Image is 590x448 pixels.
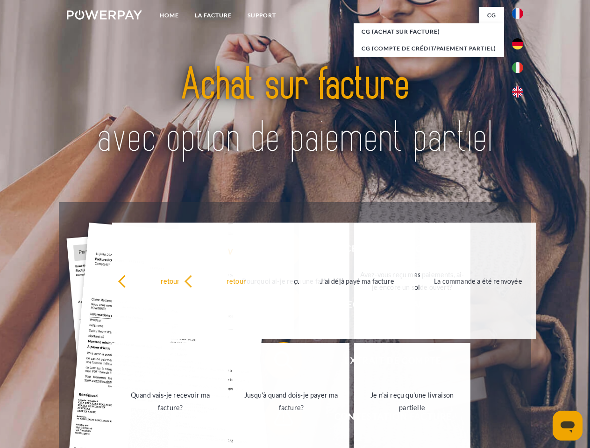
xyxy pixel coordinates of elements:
div: J'ai déjà payé ma facture [305,274,410,287]
div: retour [184,274,289,287]
div: Jusqu'à quand dois-je payer ma facture? [239,389,344,414]
div: Je n'ai reçu qu'une livraison partielle [360,389,465,414]
a: Home [152,7,187,24]
img: it [512,62,523,73]
div: retour [118,274,223,287]
a: LA FACTURE [187,7,240,24]
img: de [512,38,523,49]
a: CG (Compte de crédit/paiement partiel) [354,40,504,57]
div: La commande a été renvoyée [426,274,531,287]
img: logo-powerpay-white.svg [67,10,142,20]
img: en [512,86,523,98]
img: fr [512,8,523,19]
a: CG [479,7,504,24]
img: title-powerpay_fr.svg [89,45,501,179]
a: Support [240,7,284,24]
a: CG (achat sur facture) [354,23,504,40]
div: Quand vais-je recevoir ma facture? [118,389,223,414]
iframe: Bouton de lancement de la fenêtre de messagerie [553,411,583,441]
